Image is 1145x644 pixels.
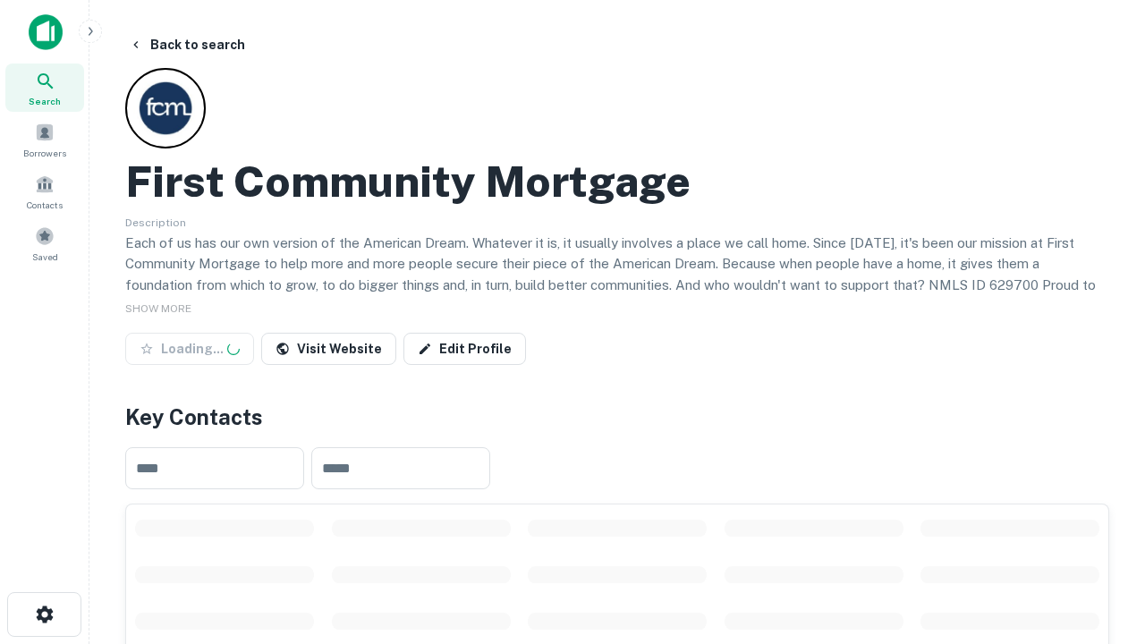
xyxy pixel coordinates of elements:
button: Back to search [122,29,252,61]
a: Visit Website [261,333,396,365]
span: Saved [32,250,58,264]
span: Borrowers [23,146,66,160]
span: Description [125,216,186,229]
h2: First Community Mortgage [125,156,691,208]
span: Search [29,94,61,108]
a: Edit Profile [403,333,526,365]
iframe: Chat Widget [1056,444,1145,530]
span: Contacts [27,198,63,212]
a: Search [5,64,84,112]
a: Borrowers [5,115,84,164]
a: Contacts [5,167,84,216]
p: Each of us has our own version of the American Dream. Whatever it is, it usually involves a place... [125,233,1109,317]
a: Saved [5,219,84,267]
h4: Key Contacts [125,401,1109,433]
span: SHOW MORE [125,302,191,315]
img: capitalize-icon.png [29,14,63,50]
